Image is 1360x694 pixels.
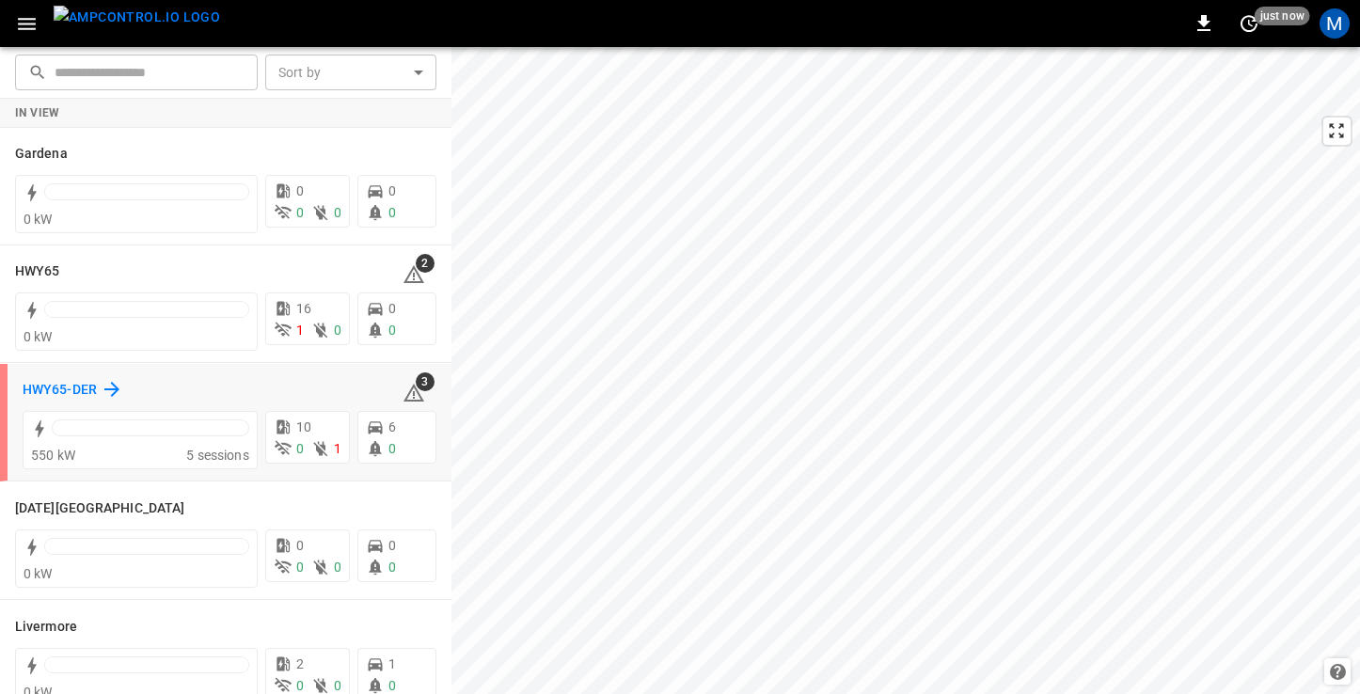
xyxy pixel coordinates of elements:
span: 0 [388,538,396,553]
span: 0 [334,560,341,575]
span: 0 [388,560,396,575]
button: set refresh interval [1234,8,1264,39]
span: 550 kW [31,448,75,463]
h6: HWY65 [15,261,60,282]
span: 0 [296,560,304,575]
span: just now [1255,7,1310,25]
span: 0 [296,678,304,693]
span: 10 [296,419,311,434]
span: 0 kW [24,212,53,227]
span: 0 [334,678,341,693]
span: 0 [388,205,396,220]
h6: Gardena [15,144,68,165]
h6: Livermore [15,617,77,638]
h6: Karma Center [15,498,184,519]
span: 0 [388,678,396,693]
span: 0 [296,441,304,456]
div: profile-icon [1320,8,1350,39]
span: 0 [388,441,396,456]
span: 2 [296,656,304,671]
span: 0 kW [24,329,53,344]
canvas: Map [451,47,1360,694]
span: 1 [388,656,396,671]
span: 3 [416,372,435,391]
img: ampcontrol.io logo [54,6,220,29]
span: 16 [296,301,311,316]
strong: In View [15,106,60,119]
span: 5 sessions [186,448,249,463]
span: 0 [296,538,304,553]
span: 0 [296,183,304,198]
span: 6 [388,419,396,434]
span: 0 kW [24,566,53,581]
span: 2 [416,254,435,273]
span: 0 [388,323,396,338]
span: 0 [334,323,341,338]
span: 1 [334,441,341,456]
span: 0 [296,205,304,220]
h6: HWY65-DER [23,380,97,401]
span: 1 [296,323,304,338]
span: 0 [388,301,396,316]
span: 0 [388,183,396,198]
span: 0 [334,205,341,220]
